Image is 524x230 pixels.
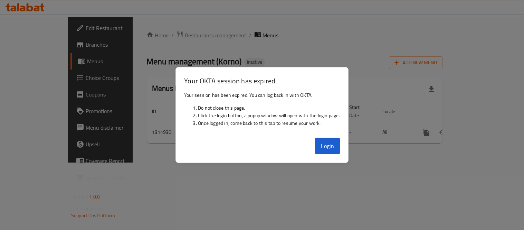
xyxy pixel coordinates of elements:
[176,89,348,135] div: Your session has been expired. You can log back in with OKTA.
[198,119,340,127] li: Once logged in, come back to this tab to resume your work.
[198,104,340,112] li: Do not close this page.
[198,112,340,119] li: Click the login button, a popup window will open with the login page.
[315,138,340,154] button: Login
[184,76,340,86] h3: Your OKTA session has expired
